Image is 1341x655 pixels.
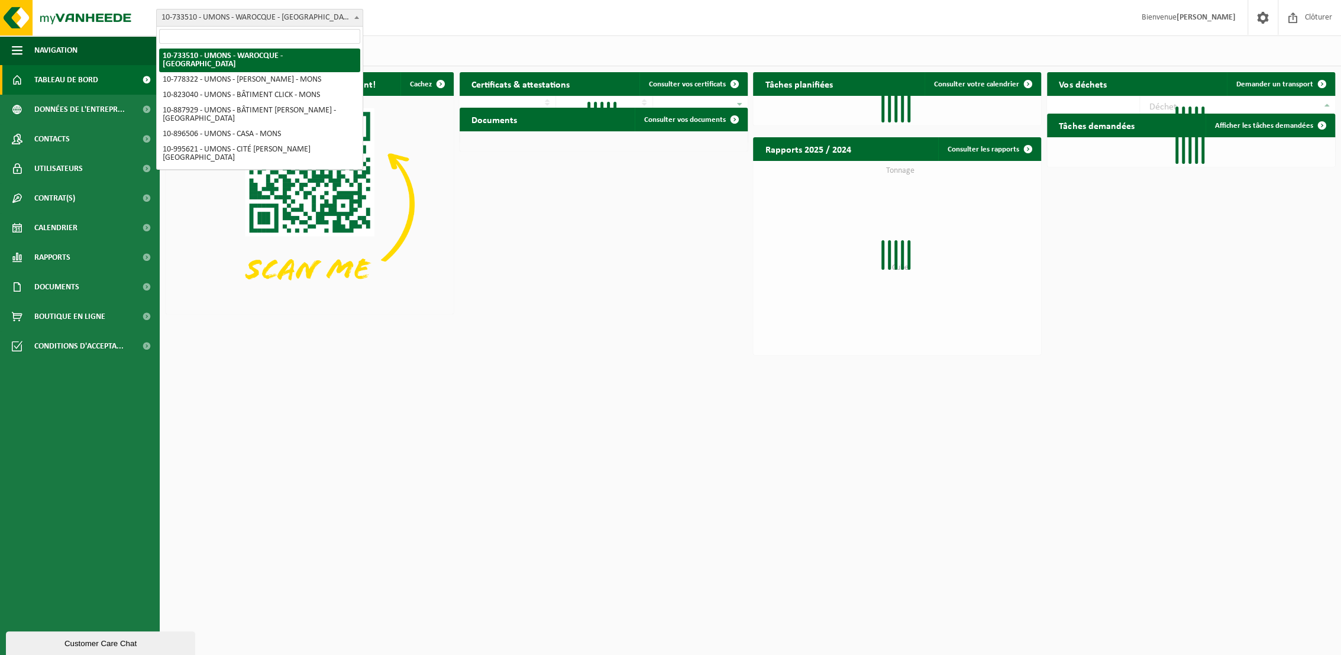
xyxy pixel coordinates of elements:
span: Données de l'entrepr... [34,95,125,124]
iframe: chat widget [6,629,198,655]
button: Cachez [400,72,453,96]
span: Boutique en ligne [34,302,105,331]
h2: Tâches planifiées [753,72,844,95]
a: Consulter les rapports [938,137,1040,161]
span: Cachez [410,80,432,88]
span: Consulter vos certificats [649,80,726,88]
span: Navigation [34,36,77,65]
span: Contrat(s) [34,183,75,213]
span: Calendrier [34,213,77,243]
li: 10-887929 - UMONS - BÂTIMENT [PERSON_NAME] - [GEOGRAPHIC_DATA] [159,103,360,127]
li: 10-778322 - UMONS - [PERSON_NAME] - MONS [159,72,360,88]
li: 10-985629 - UMONS - [GEOGRAPHIC_DATA] [159,166,360,181]
span: Tableau de bord [34,65,98,95]
a: Afficher les tâches demandées [1206,114,1334,137]
h2: Rapports 2025 / 2024 [753,137,862,160]
h2: Tâches demandées [1047,114,1146,137]
li: 10-896506 - UMONS - CASA - MONS [159,127,360,142]
li: 10-823040 - UMONS - BÂTIMENT CLICK - MONS [159,88,360,103]
a: Consulter vos certificats [639,72,747,96]
span: Demander un transport [1236,80,1313,88]
a: Consulter votre calendrier [925,72,1040,96]
span: Utilisateurs [34,154,83,183]
strong: [PERSON_NAME] [1177,13,1236,22]
h2: Documents [460,108,529,131]
span: Conditions d'accepta... [34,331,124,361]
span: Documents [34,272,79,302]
a: Demander un transport [1227,72,1334,96]
img: Download de VHEPlus App [166,96,454,312]
span: Consulter vos documents [644,116,726,124]
h2: Certificats & attestations [460,72,581,95]
span: 10-733510 - UMONS - WAROCQUE - MONS [156,9,363,27]
span: Rapports [34,243,70,272]
h2: Vos déchets [1047,72,1118,95]
span: Consulter votre calendrier [934,80,1019,88]
li: 10-733510 - UMONS - WAROCQUE - [GEOGRAPHIC_DATA] [159,49,360,72]
li: 10-995621 - UMONS - CITÉ [PERSON_NAME][GEOGRAPHIC_DATA] [159,142,360,166]
a: Consulter vos documents [635,108,747,131]
span: 10-733510 - UMONS - WAROCQUE - MONS [157,9,363,26]
span: Contacts [34,124,70,154]
span: Afficher les tâches demandées [1215,122,1313,130]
